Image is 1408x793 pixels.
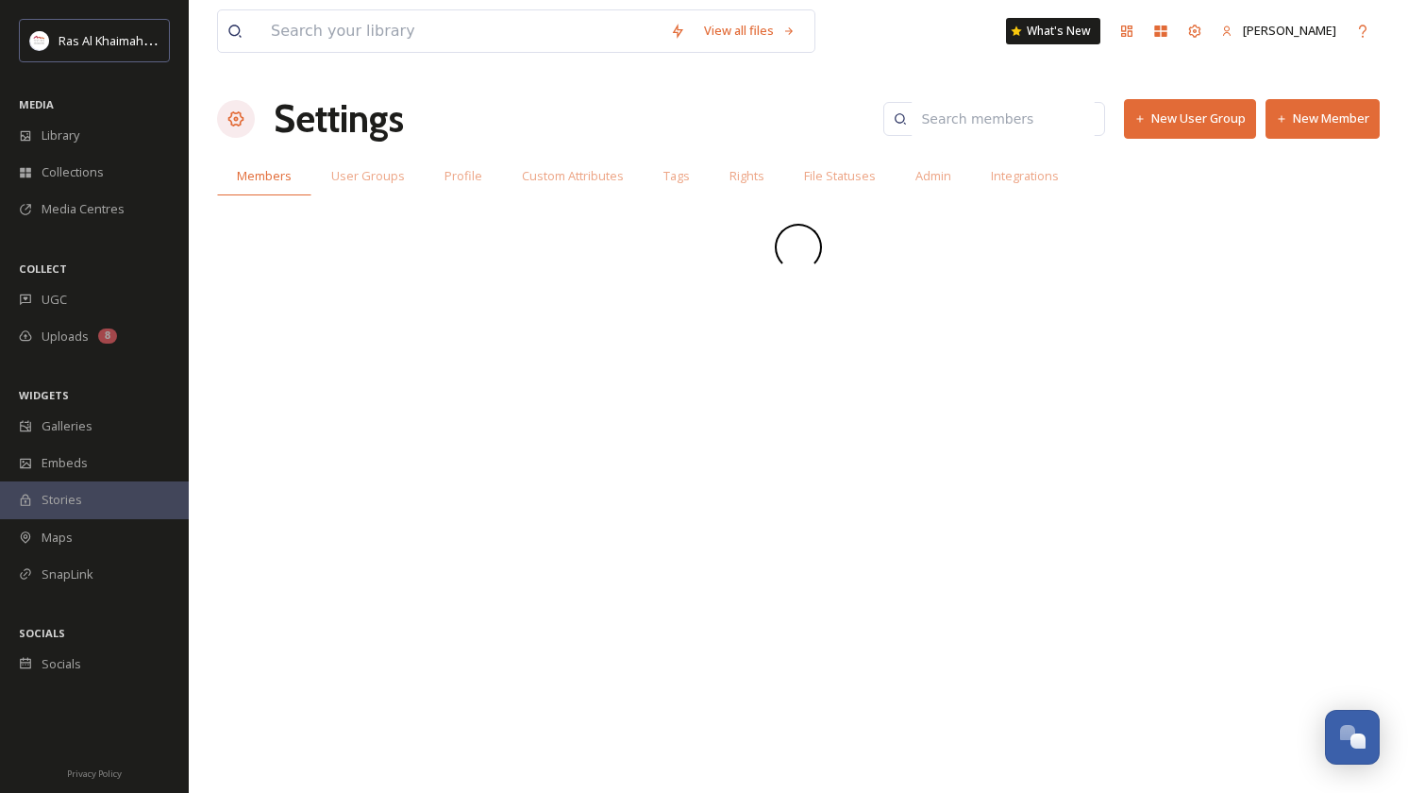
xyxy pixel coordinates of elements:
[912,100,1095,138] input: Search members
[237,167,292,185] span: Members
[19,262,67,276] span: COLLECT
[30,31,49,50] img: Logo_RAKTDA_RGB-01.png
[67,768,122,780] span: Privacy Policy
[729,167,764,185] span: Rights
[331,167,405,185] span: User Groups
[42,491,82,509] span: Stories
[274,91,404,147] h1: Settings
[42,529,73,547] span: Maps
[19,388,69,402] span: WIDGETS
[261,10,661,52] input: Search your library
[663,167,690,185] span: Tags
[42,565,93,583] span: SnapLink
[804,167,876,185] span: File Statuses
[1325,710,1380,765] button: Open Chat
[42,328,89,346] span: Uploads
[42,417,92,435] span: Galleries
[991,167,1059,185] span: Integrations
[42,291,67,309] span: UGC
[67,761,122,784] a: Privacy Policy
[42,655,81,673] span: Socials
[1124,99,1256,138] button: New User Group
[42,127,79,144] span: Library
[42,200,125,218] span: Media Centres
[19,97,54,111] span: MEDIA
[1006,18,1100,44] a: What's New
[915,167,951,185] span: Admin
[42,163,104,181] span: Collections
[1266,99,1380,138] button: New Member
[42,454,88,472] span: Embeds
[522,167,624,185] span: Custom Attributes
[98,329,117,344] div: 8
[1212,12,1346,49] a: [PERSON_NAME]
[59,31,326,49] span: Ras Al Khaimah Tourism Development Authority
[1243,22,1336,39] span: [PERSON_NAME]
[19,626,65,640] span: SOCIALS
[444,167,482,185] span: Profile
[695,12,805,49] a: View all files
